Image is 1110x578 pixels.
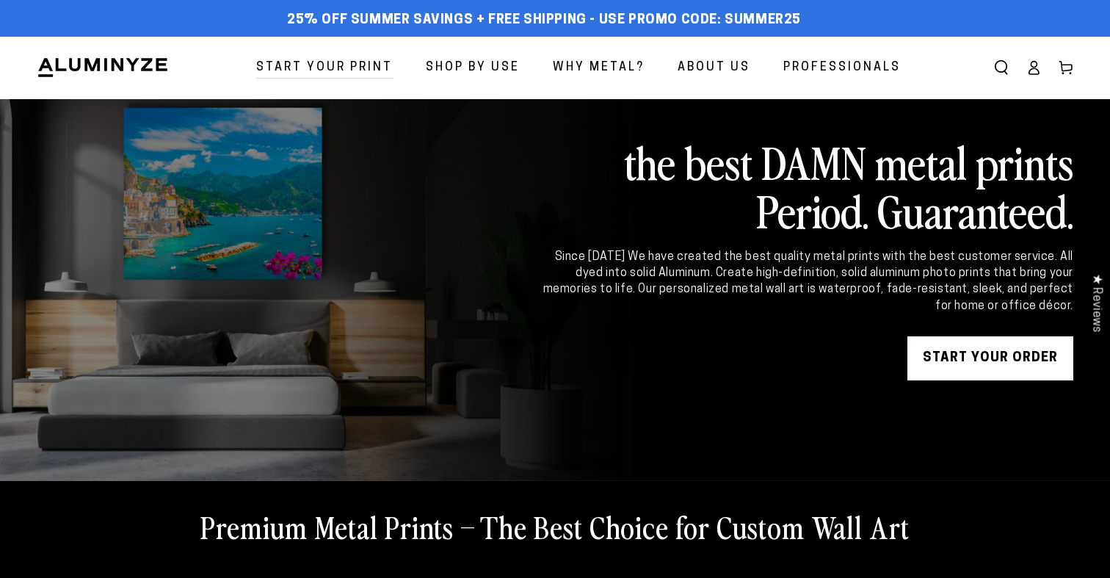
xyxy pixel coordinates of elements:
[907,336,1073,380] a: START YOUR Order
[542,48,656,87] a: Why Metal?
[287,12,801,29] span: 25% off Summer Savings + Free Shipping - Use Promo Code: SUMMER25
[985,51,1017,84] summary: Search our site
[200,507,910,546] h2: Premium Metal Prints – The Best Choice for Custom Wall Art
[540,137,1073,234] h2: the best DAMN metal prints Period. Guaranteed.
[783,57,901,79] span: Professionals
[667,48,761,87] a: About Us
[540,249,1073,315] div: Since [DATE] We have created the best quality metal prints with the best customer service. All dy...
[415,48,531,87] a: Shop By Use
[772,48,912,87] a: Professionals
[1082,262,1110,344] div: Click to open Judge.me floating reviews tab
[426,57,520,79] span: Shop By Use
[678,57,750,79] span: About Us
[245,48,404,87] a: Start Your Print
[256,57,393,79] span: Start Your Print
[553,57,645,79] span: Why Metal?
